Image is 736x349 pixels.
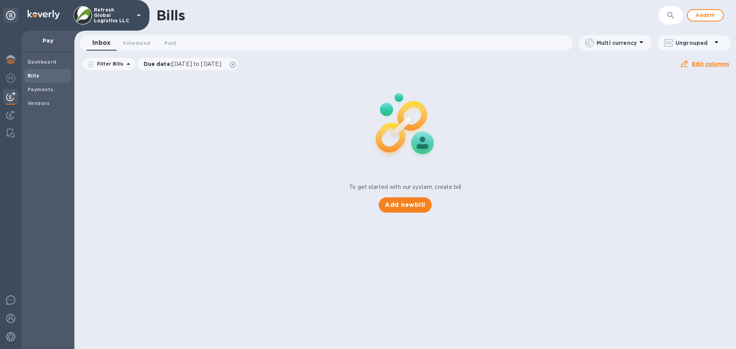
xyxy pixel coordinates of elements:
p: Due date : [144,60,225,68]
b: Payments [28,87,53,92]
p: Pay [28,37,68,44]
b: Bills [28,73,39,79]
span: Add new bill [385,200,425,210]
button: Addbill [687,9,724,21]
span: Inbox [92,38,110,48]
p: Ungrouped [675,39,712,47]
p: Filter Bills [94,61,124,67]
b: Vendors [28,100,50,106]
p: To get started with our system, create bill [349,183,461,191]
u: Edit columns [692,61,729,67]
span: Scheduled [123,39,150,47]
span: [DATE] to [DATE] [172,61,221,67]
button: Add newbill [379,197,431,213]
span: Add bill [694,11,717,20]
img: Foreign exchange [6,74,15,83]
div: Due date:[DATE] to [DATE] [138,58,238,70]
img: Logo [28,10,60,19]
h1: Bills [156,7,185,23]
div: Unpin categories [3,8,18,23]
b: Dashboard [28,59,57,65]
span: Paid [164,39,176,47]
p: Multi currency [596,39,637,47]
p: Refresh Global Logistics LLC [94,7,132,23]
